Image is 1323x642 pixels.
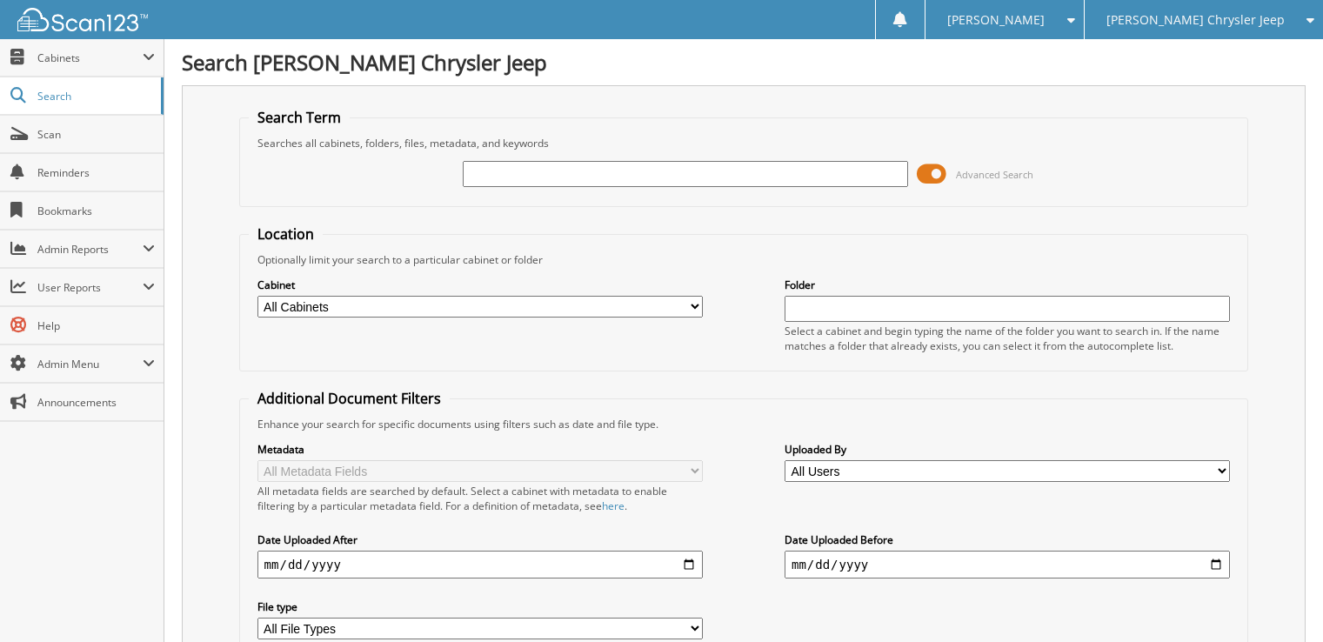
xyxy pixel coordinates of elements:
[257,599,703,614] label: File type
[249,252,1239,267] div: Optionally limit your search to a particular cabinet or folder
[785,278,1230,292] label: Folder
[257,551,703,578] input: start
[257,278,703,292] label: Cabinet
[37,395,155,410] span: Announcements
[785,442,1230,457] label: Uploaded By
[249,136,1239,150] div: Searches all cabinets, folders, files, metadata, and keywords
[602,498,625,513] a: here
[37,204,155,218] span: Bookmarks
[37,89,152,104] span: Search
[249,108,350,127] legend: Search Term
[249,417,1239,431] div: Enhance your search for specific documents using filters such as date and file type.
[37,165,155,180] span: Reminders
[37,242,143,257] span: Admin Reports
[785,324,1230,353] div: Select a cabinet and begin typing the name of the folder you want to search in. If the name match...
[37,357,143,371] span: Admin Menu
[956,168,1033,181] span: Advanced Search
[37,280,143,295] span: User Reports
[785,551,1230,578] input: end
[947,15,1045,25] span: [PERSON_NAME]
[257,532,703,547] label: Date Uploaded After
[249,224,323,244] legend: Location
[257,484,703,513] div: All metadata fields are searched by default. Select a cabinet with metadata to enable filtering b...
[17,8,148,31] img: scan123-logo-white.svg
[37,127,155,142] span: Scan
[785,532,1230,547] label: Date Uploaded Before
[249,389,450,408] legend: Additional Document Filters
[37,318,155,333] span: Help
[37,50,143,65] span: Cabinets
[182,48,1306,77] h1: Search [PERSON_NAME] Chrysler Jeep
[1106,15,1285,25] span: [PERSON_NAME] Chrysler Jeep
[1236,558,1323,642] iframe: Chat Widget
[257,442,703,457] label: Metadata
